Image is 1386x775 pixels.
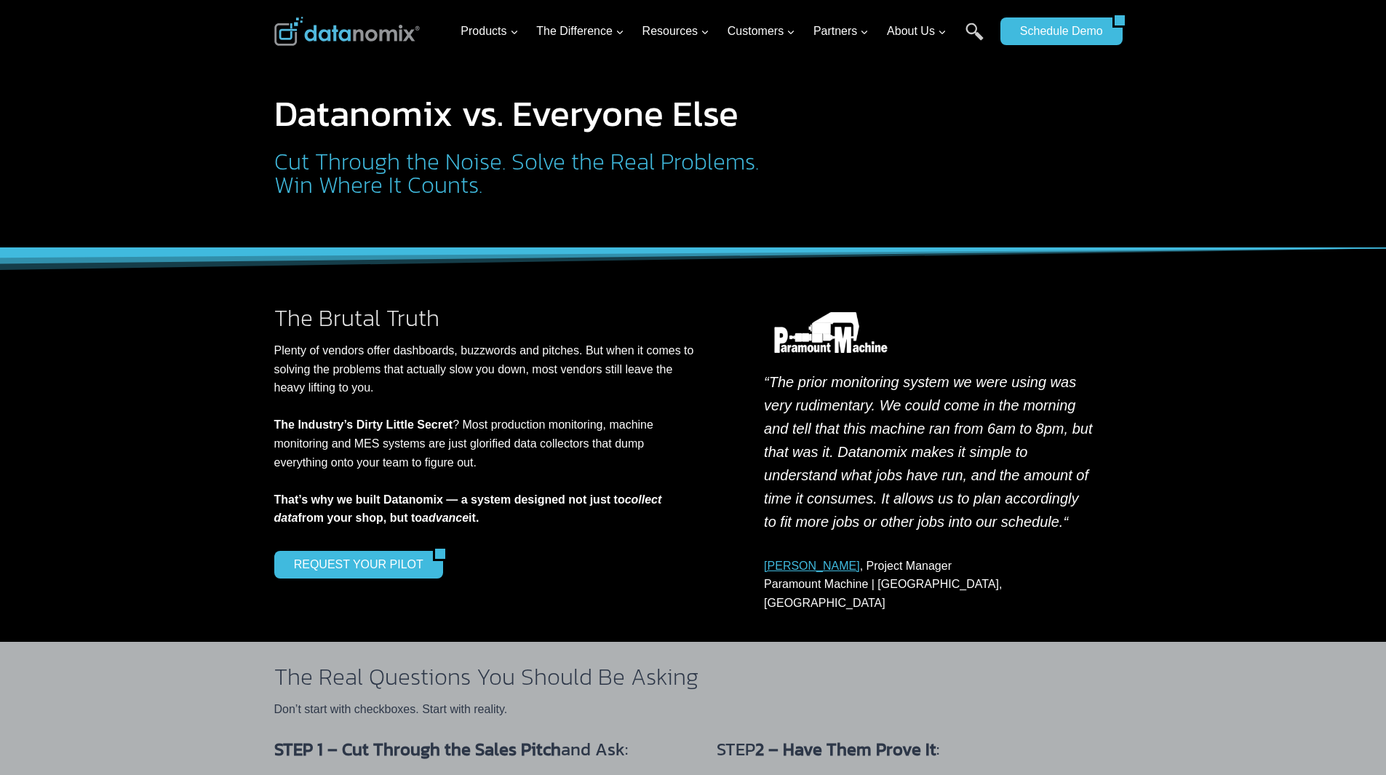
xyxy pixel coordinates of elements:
[274,150,765,196] h2: Cut Through the Noise. Solve the Real Problems. Win Where It Counts.
[755,736,936,762] strong: 2 – Have Them Prove It
[764,312,898,353] img: Datanomix Customer - Paramount Machine
[274,418,453,431] strong: The Industry’s Dirty Little Secret
[274,306,701,330] h2: The Brutal Truth
[274,700,1101,719] p: Don’t start with checkboxes. Start with reality.
[274,341,701,528] p: Plenty of vendors offer dashboards, buzzwords and pitches. But when it comes to solving the probl...
[274,551,433,579] a: REQUEST YOUR PILOT
[728,22,795,41] span: Customers
[274,736,561,762] strong: STEP 1 – Cut Through the Sales Pitch
[887,22,947,41] span: About Us
[813,22,869,41] span: Partners
[274,736,658,763] h3: and Ask:
[764,374,1092,530] em: “The prior monitoring system we were using was very rudimentary. We could come in the morning and...
[461,22,518,41] span: Products
[274,665,1101,688] h2: The Real Questions You Should Be Asking
[1000,17,1112,45] a: Schedule Demo
[274,493,662,525] strong: That’s why we built Datanomix — a system designed not just to from your shop, but to it.
[422,512,469,524] em: advance
[717,736,1095,763] h3: STEP :
[274,95,765,132] h1: Datanomix vs. Everyone Else
[274,17,420,46] img: Datanomix
[764,560,860,572] a: [PERSON_NAME]
[642,22,709,41] span: Resources
[455,8,993,55] nav: Primary Navigation
[764,557,1094,613] p: , Project Manager Paramount Machine | [GEOGRAPHIC_DATA], [GEOGRAPHIC_DATA]
[965,23,984,55] a: Search
[536,22,624,41] span: The Difference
